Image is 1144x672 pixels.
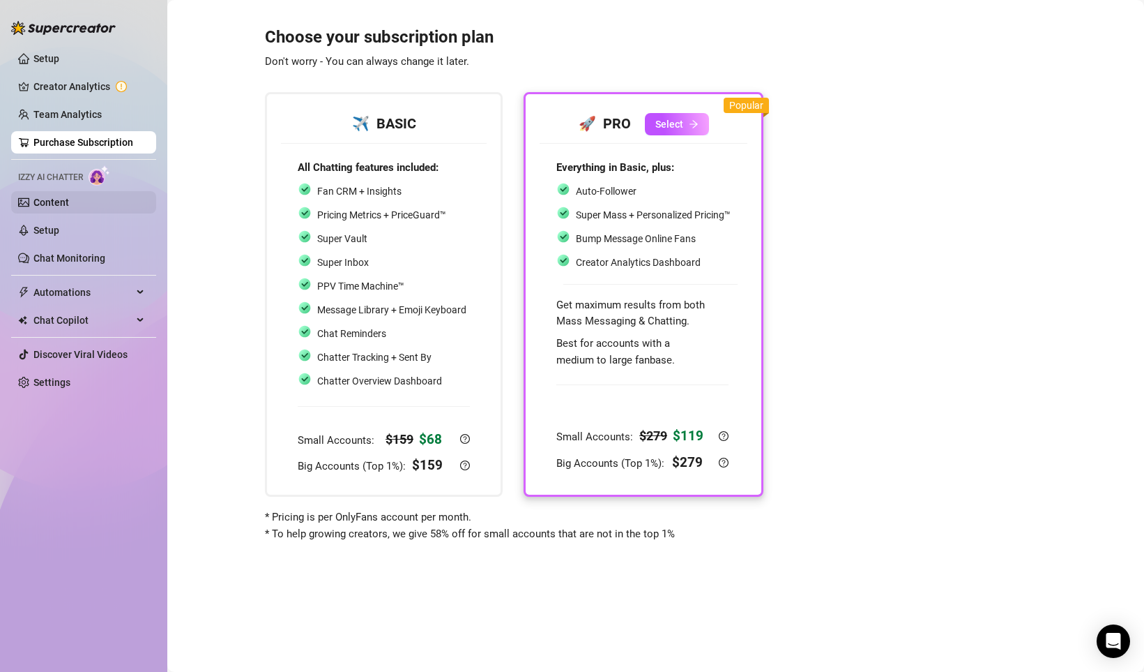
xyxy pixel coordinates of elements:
[33,377,70,388] a: Settings
[317,281,404,292] span: PPV Time Machine™
[556,161,674,174] strong: Everything in Basic, plus:
[265,27,763,71] h3: Choose your subscription plan
[298,161,438,174] strong: All Chatting features included:
[673,428,703,444] strong: $ 119
[556,299,705,328] span: Get maximum results from both Mass Messaging & Chatting.
[729,100,763,111] span: Popular
[33,75,145,98] a: Creator Analytics exclamation-circle
[576,209,731,221] span: Super Mass + Personalized Pricing™
[298,301,312,315] img: svg%3e
[298,324,312,338] img: svg%3e
[317,233,367,244] span: Super Vault
[33,109,102,120] a: Team Analytics
[298,230,312,244] img: svg%3e
[576,257,701,268] span: Creator Analytics Dashboard
[719,431,729,441] span: question-circle
[33,281,132,304] span: Automations
[317,186,402,197] span: Fan CRM + Insights
[298,434,377,447] span: Small Accounts:
[298,253,312,267] img: svg%3e
[317,328,386,339] span: Chat Reminders
[719,458,729,468] span: question-circle
[298,277,312,291] img: svg%3e
[419,431,442,447] strong: $ 68
[298,348,312,362] img: svg%3e
[317,209,446,221] span: Pricing Metrics + PriceGuard™
[672,454,703,470] strong: $ 279
[11,21,116,35] img: logo-BBDzfeDw.svg
[317,375,442,387] span: Chatter Overview Dashboard
[33,197,69,208] a: Content
[556,182,570,196] img: svg%3e
[556,253,570,267] img: svg%3e
[317,352,432,363] span: Chatter Tracking + Sent By
[33,253,105,264] a: Chat Monitoring
[645,113,709,135] button: Selectarrow-right
[33,225,59,236] a: Setup
[655,119,683,130] span: Select
[556,230,570,244] img: svg%3e
[639,428,667,443] strong: $ 279
[298,206,312,220] img: svg%3e
[33,137,133,148] a: Purchase Subscription
[317,304,466,315] span: Message Library + Emoji Keyboard
[18,287,29,298] span: thunderbolt
[556,457,667,470] span: Big Accounts (Top 1%):
[89,165,110,186] img: AI Chatter
[298,460,409,472] span: Big Accounts (Top 1%):
[265,55,469,68] span: Don't worry - You can always change it later.
[576,186,636,197] span: Auto-Follower
[556,431,636,443] span: Small Accounts:
[556,206,570,220] img: svg%3e
[18,315,27,325] img: Chat Copilot
[412,457,443,473] strong: $ 159
[298,182,312,196] img: svg%3e
[298,372,312,386] img: svg%3e
[33,349,128,360] a: Discover Viral Videos
[352,115,416,132] strong: ✈️ BASIC
[460,461,470,470] span: question-circle
[33,53,59,64] a: Setup
[33,309,132,331] span: Chat Copilot
[556,337,675,366] span: Best for accounts with a medium to large fanbase.
[265,511,675,540] span: * Pricing is per OnlyFans account per month. * To help growing creators, we give 58% off for smal...
[579,115,631,132] strong: 🚀 PRO
[689,119,699,129] span: arrow-right
[386,432,413,447] strong: $ 159
[460,434,470,444] span: question-circle
[317,257,369,268] span: Super Inbox
[18,171,83,184] span: Izzy AI Chatter
[1097,625,1130,658] div: Open Intercom Messenger
[576,233,696,244] span: Bump Message Online Fans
